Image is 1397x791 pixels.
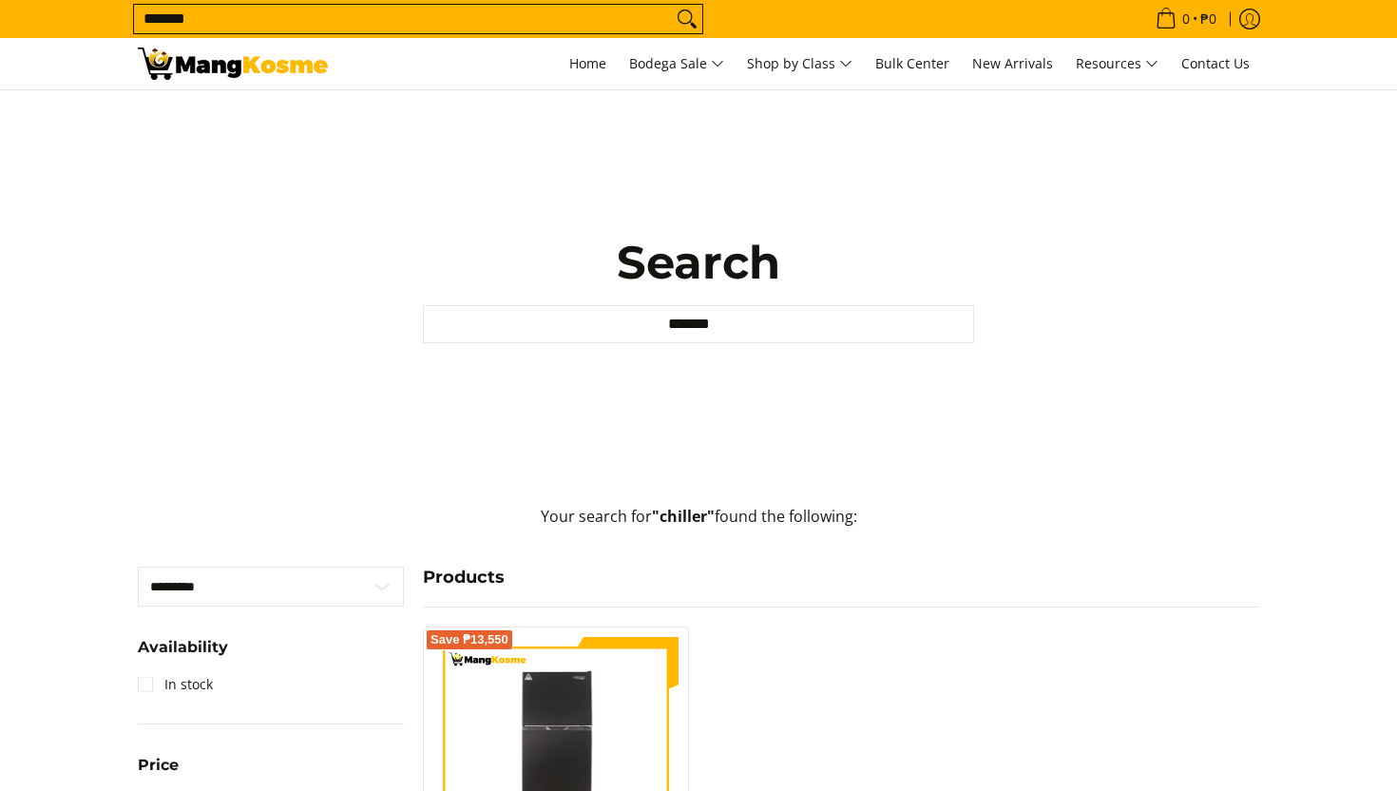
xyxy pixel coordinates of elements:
[747,52,852,76] span: Shop by Class
[620,38,734,89] a: Bodega Sale
[1150,9,1222,29] span: •
[1172,38,1259,89] a: Contact Us
[1076,52,1158,76] span: Resources
[431,634,508,646] span: Save ₱13,550
[347,38,1259,89] nav: Main Menu
[138,669,213,700] a: In stock
[138,758,179,787] summary: Open
[972,54,1053,72] span: New Arrivals
[672,5,702,33] button: Search
[875,54,949,72] span: Bulk Center
[1066,38,1168,89] a: Resources
[138,640,228,655] span: Availability
[737,38,862,89] a: Shop by Class
[138,758,179,773] span: Price
[138,505,1259,548] p: Your search for found the following:
[629,52,724,76] span: Bodega Sale
[1197,12,1219,26] span: ₱0
[569,54,606,72] span: Home
[423,567,1259,588] h4: Products
[1179,12,1193,26] span: 0
[423,234,974,291] h1: Search
[1181,54,1250,72] span: Contact Us
[652,506,715,527] strong: "chiller"
[560,38,616,89] a: Home
[138,48,328,80] img: Search: 6 results found for &quot;chiller&quot; | Mang Kosme
[138,640,228,669] summary: Open
[963,38,1062,89] a: New Arrivals
[866,38,959,89] a: Bulk Center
